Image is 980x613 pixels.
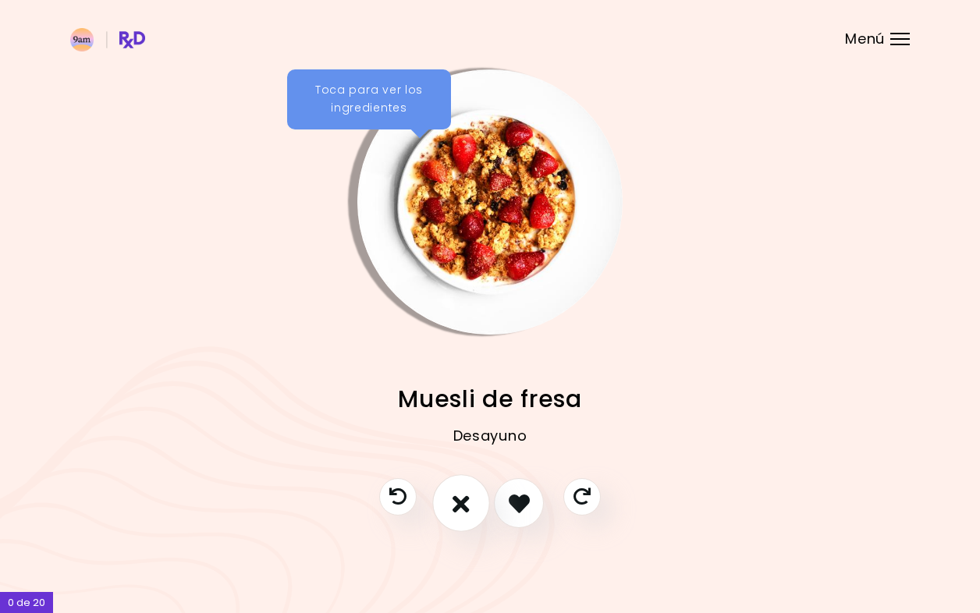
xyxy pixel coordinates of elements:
span: Menú [845,32,885,46]
img: Información - Muesli de fresa [357,69,623,335]
span: Muesli de fresa [398,384,582,414]
button: Receta anterior [379,478,417,516]
div: Toca para ver los ingredientes [287,69,451,130]
button: Saltar receta [563,478,601,516]
button: No me gusta esta receta [432,475,490,533]
img: RxDiet [70,28,145,51]
div: Desayuno [70,416,910,479]
button: Me gusta esta receta [494,478,544,528]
